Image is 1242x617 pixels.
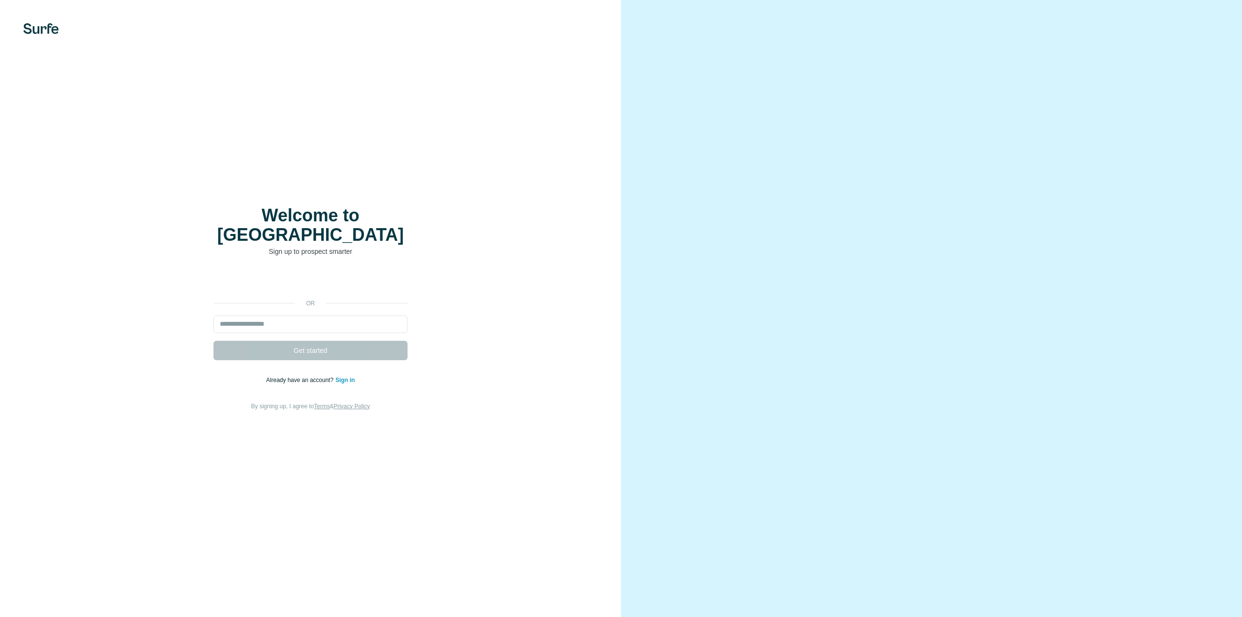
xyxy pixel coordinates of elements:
[314,403,330,410] a: Terms
[23,23,59,34] img: Surfe's logo
[213,206,408,245] h1: Welcome to [GEOGRAPHIC_DATA]
[209,271,412,292] iframe: Bouton "Se connecter avec Google"
[266,377,336,384] span: Already have an account?
[335,377,355,384] a: Sign in
[251,403,370,410] span: By signing up, I agree to &
[334,403,370,410] a: Privacy Policy
[295,299,326,308] p: or
[213,247,408,256] p: Sign up to prospect smarter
